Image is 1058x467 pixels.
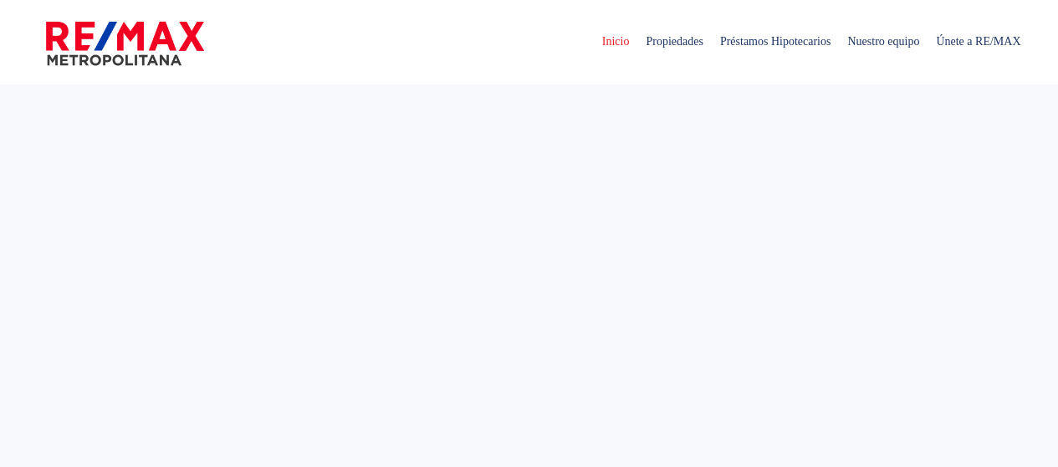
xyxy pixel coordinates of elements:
[712,17,840,67] span: Préstamos Hipotecarios
[637,17,711,67] span: Propiedades
[928,17,1029,67] span: Únete a RE/MAX
[594,17,638,67] span: Inicio
[46,18,204,69] img: remax-metropolitana-logo
[839,17,928,67] span: Nuestro equipo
